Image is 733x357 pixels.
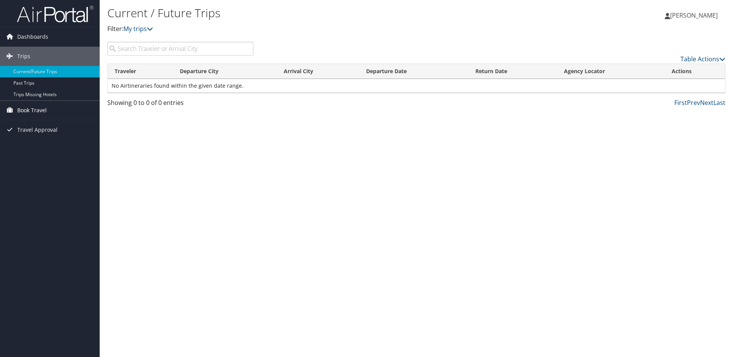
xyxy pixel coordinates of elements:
p: Filter: [107,24,519,34]
a: [PERSON_NAME] [665,4,725,27]
span: Dashboards [17,27,48,46]
input: Search Traveler or Arrival City [107,42,253,56]
a: Next [700,98,713,107]
a: Table Actions [680,55,725,63]
th: Departure Date: activate to sort column descending [359,64,468,79]
span: [PERSON_NAME] [670,11,718,20]
th: Return Date: activate to sort column ascending [468,64,557,79]
th: Traveler: activate to sort column ascending [108,64,173,79]
td: No Airtineraries found within the given date range. [108,79,725,93]
span: Travel Approval [17,120,58,139]
a: Last [713,98,725,107]
a: Prev [687,98,700,107]
a: First [674,98,687,107]
th: Arrival City: activate to sort column ascending [277,64,359,79]
a: My trips [123,25,153,33]
th: Departure City: activate to sort column ascending [173,64,277,79]
span: Book Travel [17,101,47,120]
h1: Current / Future Trips [107,5,519,21]
img: airportal-logo.png [17,5,94,23]
th: Agency Locator: activate to sort column ascending [557,64,665,79]
div: Showing 0 to 0 of 0 entries [107,98,253,111]
span: Trips [17,47,30,66]
th: Actions [665,64,725,79]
